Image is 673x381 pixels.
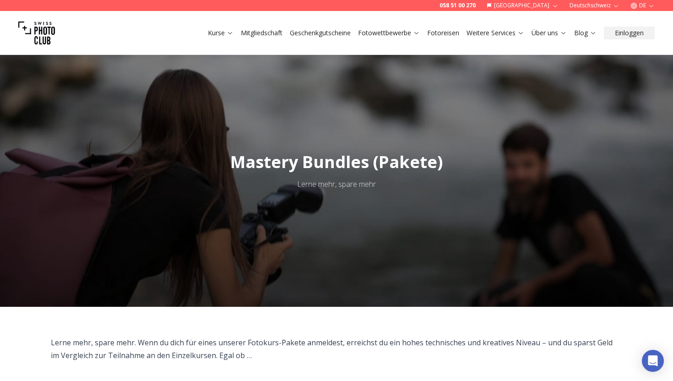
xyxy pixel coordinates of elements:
a: Fotowettbewerbe [358,28,420,38]
button: Mitgliedschaft [237,27,286,39]
img: Swiss photo club [18,15,55,51]
button: Kurse [204,27,237,39]
button: Fotoreisen [423,27,463,39]
a: Fotoreisen [427,28,459,38]
button: Weitere Services [463,27,528,39]
a: Über uns [532,28,567,38]
a: Mitgliedschaft [241,28,282,38]
a: Blog [574,28,597,38]
a: Geschenkgutscheine [290,28,351,38]
div: Open Intercom Messenger [642,350,664,372]
button: Geschenkgutscheine [286,27,354,39]
div: Lerne mehr, spare mehr. Wenn du dich für eines unserer Fotokurs-Pakete anmeldest, erreichst du ei... [51,336,622,375]
div: Lerne mehr, spare mehr [297,179,376,190]
span: Mastery Bundles (Pakete) [230,151,443,173]
button: Fotowettbewerbe [354,27,423,39]
button: Blog [570,27,600,39]
button: Einloggen [604,27,655,39]
a: 058 51 00 270 [440,2,476,9]
button: Über uns [528,27,570,39]
a: Weitere Services [467,28,524,38]
a: Kurse [208,28,233,38]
